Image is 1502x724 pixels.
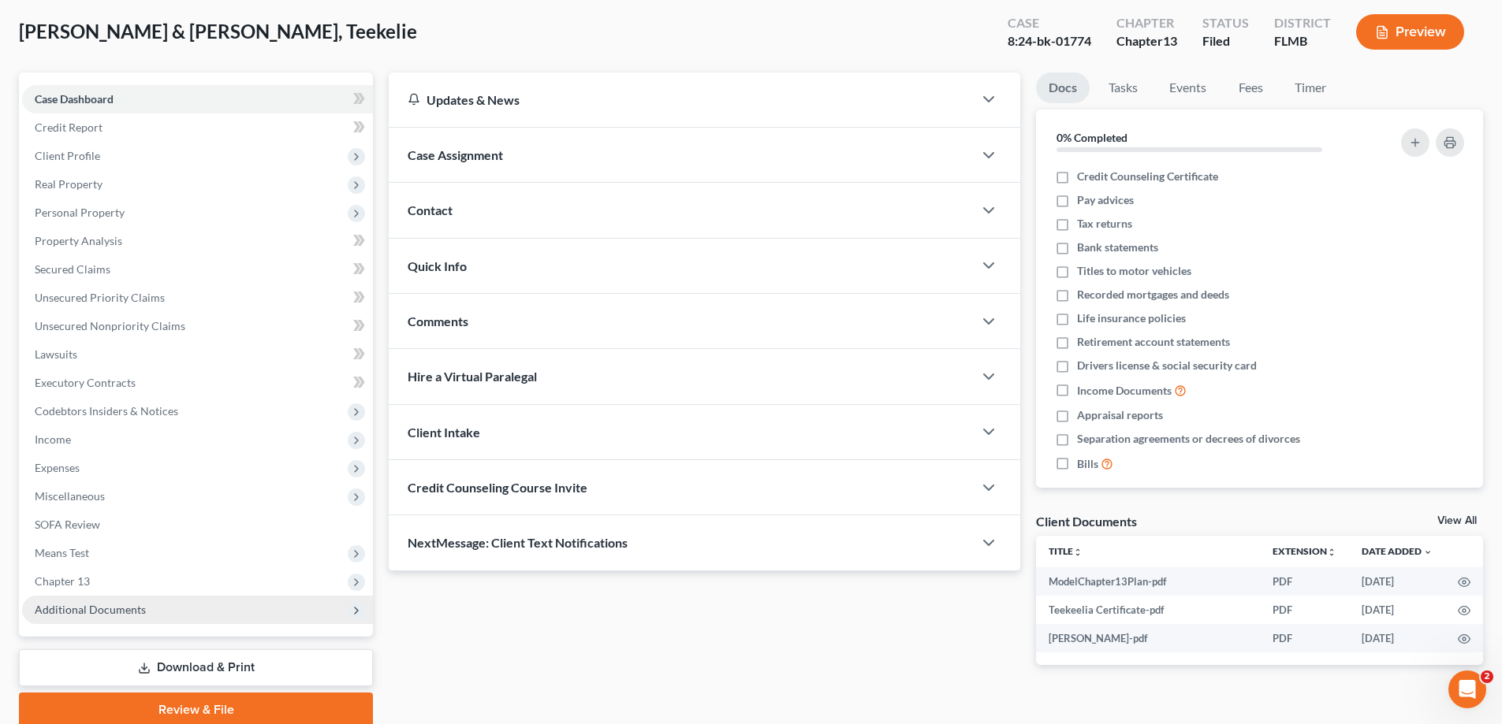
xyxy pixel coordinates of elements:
[1096,72,1150,103] a: Tasks
[408,147,503,162] span: Case Assignment
[1274,14,1331,32] div: District
[22,85,373,113] a: Case Dashboard
[1073,548,1083,557] i: unfold_more
[1349,596,1445,624] td: [DATE]
[408,480,587,495] span: Credit Counseling Course Invite
[35,546,89,559] span: Means Test
[35,603,146,616] span: Additional Documents
[1349,624,1445,652] td: [DATE]
[22,284,373,312] a: Unsecured Priority Claims
[35,234,122,247] span: Property Analysis
[1077,192,1134,208] span: Pay advices
[35,121,102,134] span: Credit Report
[1077,431,1300,447] span: Separation agreements or decrees of divorces
[1077,383,1172,399] span: Income Documents
[1008,14,1091,32] div: Case
[1077,216,1132,232] span: Tax returns
[1077,407,1163,423] span: Appraisal reports
[408,314,468,329] span: Comments
[22,113,373,142] a: Credit Report
[35,347,77,361] span: Lawsuits
[35,404,178,418] span: Codebtors Insiders & Notices
[1225,72,1276,103] a: Fees
[35,433,71,446] span: Income
[408,369,537,384] span: Hire a Virtual Paralegal
[1274,32,1331,50] div: FLMB
[408,535,628,550] span: NextMessage: Client Text Notifications
[1077,239,1158,255] span: Bank statements
[408,425,480,440] span: Client Intake
[22,255,373,284] a: Secured Claims
[1282,72,1339,103] a: Timer
[1057,131,1127,144] strong: 0% Completed
[1036,567,1260,596] td: ModelChapter13Plan-pdf
[1202,32,1249,50] div: Filed
[1077,456,1098,472] span: Bills
[1077,358,1257,373] span: Drivers license & social security card
[1163,33,1177,48] span: 13
[1157,72,1219,103] a: Events
[1362,545,1433,557] a: Date Added expand_more
[1349,567,1445,596] td: [DATE]
[22,227,373,255] a: Property Analysis
[22,511,373,539] a: SOFA Review
[35,461,80,474] span: Expenses
[1448,670,1486,708] iframe: Intercom live chat
[408,258,467,273] span: Quick Info
[1036,624,1260,652] td: [PERSON_NAME]-pdf
[35,518,100,531] span: SOFA Review
[1260,567,1349,596] td: PDF
[1008,32,1091,50] div: 8:24-bk-01774
[35,574,90,588] span: Chapter 13
[35,149,100,162] span: Client Profile
[1077,287,1229,303] span: Recorded mortgages and deeds
[22,340,373,369] a: Lawsuits
[1036,72,1090,103] a: Docs
[35,206,125,219] span: Personal Property
[1260,624,1349,652] td: PDF
[22,312,373,340] a: Unsecured Nonpriority Claims
[1036,596,1260,624] td: Teekeelia Certificate-pdf
[1036,513,1137,529] div: Client Documents
[1077,334,1230,350] span: Retirement account statements
[35,489,105,503] span: Miscellaneous
[1356,14,1464,50] button: Preview
[35,291,165,304] span: Unsecured Priority Claims
[1077,263,1191,279] span: Titles to motor vehicles
[1077,310,1186,326] span: Life insurance policies
[22,369,373,397] a: Executory Contracts
[19,20,417,43] span: [PERSON_NAME] & [PERSON_NAME], Teekelie
[1273,545,1336,557] a: Extensionunfold_more
[1260,596,1349,624] td: PDF
[1077,169,1218,184] span: Credit Counseling Certificate
[1202,14,1249,32] div: Status
[1049,545,1083,557] a: Titleunfold_more
[1481,670,1493,683] span: 2
[35,92,114,106] span: Case Dashboard
[35,262,110,276] span: Secured Claims
[1116,14,1177,32] div: Chapter
[1437,515,1477,526] a: View All
[1116,32,1177,50] div: Chapter
[19,649,373,686] a: Download & Print
[35,319,185,332] span: Unsecured Nonpriority Claims
[1423,548,1433,557] i: expand_more
[35,177,102,191] span: Real Property
[1327,548,1336,557] i: unfold_more
[35,376,136,389] span: Executory Contracts
[408,202,453,217] span: Contact
[408,91,954,108] div: Updates & News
